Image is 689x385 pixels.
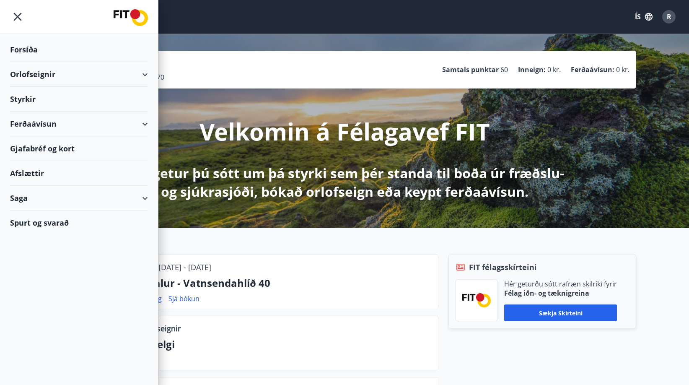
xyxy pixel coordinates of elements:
p: Samtals punktar [442,65,499,74]
p: Velkomin á Félagavef FIT [199,115,490,147]
span: 0 kr. [547,65,561,74]
a: Sjá bókun [168,294,199,303]
img: FPQVkF9lTnNbbaRSFyT17YYeljoOGk5m51IhT0bO.png [462,293,491,307]
div: Ferðaávísun [10,112,148,136]
p: Skorradalur - Vatnsendahlíð 40 [114,276,431,290]
p: Ferðaávísun : [571,65,614,74]
button: R [659,7,679,27]
div: Styrkir [10,87,148,112]
p: Inneign : [518,65,546,74]
p: Félag iðn- og tæknigreina [504,289,617,298]
div: Saga [10,186,148,211]
button: menu [10,9,25,24]
button: Sækja skírteini [504,304,617,321]
span: FIT félagsskírteini [469,262,537,273]
img: union_logo [114,9,148,26]
div: Gjafabréf og kort [10,136,148,161]
p: [DATE] - [DATE] [158,262,211,273]
div: Forsíða [10,37,148,62]
div: Spurt og svarað [10,211,148,235]
div: Orlofseignir [10,62,148,87]
span: 0 kr. [616,65,629,74]
p: Hér getur þú sótt um þá styrki sem þér standa til boða úr fræðslu- og sjúkrasjóði, bókað orlofsei... [123,164,566,201]
p: Næstu helgi [114,337,431,351]
p: Hér geturðu sótt rafræn skilríki fyrir [504,279,617,289]
span: 60 [500,65,508,74]
div: Afslættir [10,161,148,186]
span: R [667,12,671,21]
button: ÍS [630,9,657,24]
